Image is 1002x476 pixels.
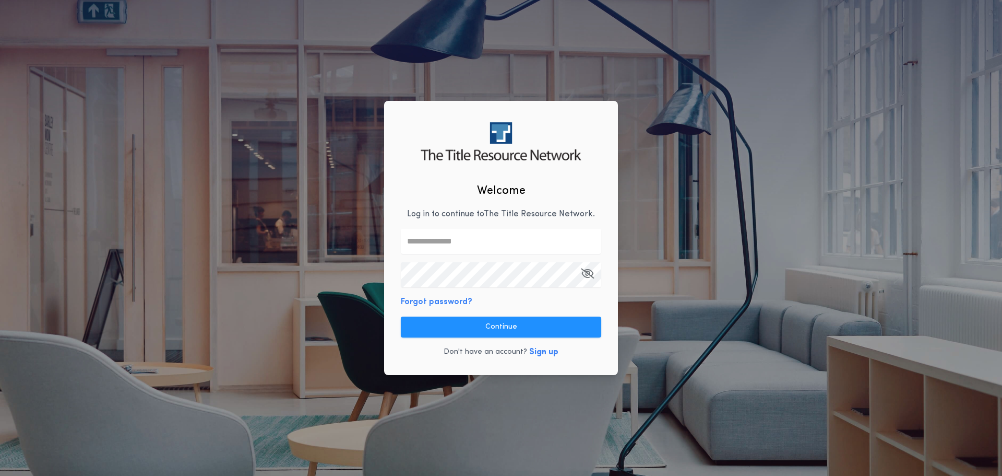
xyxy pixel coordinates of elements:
h2: Welcome [477,182,526,200]
button: Continue [401,317,601,338]
p: Don't have an account? [444,347,527,357]
p: Log in to continue to The Title Resource Network . [407,208,595,220]
img: logo [421,122,581,160]
button: Forgot password? [401,296,472,308]
button: Sign up [529,346,558,358]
